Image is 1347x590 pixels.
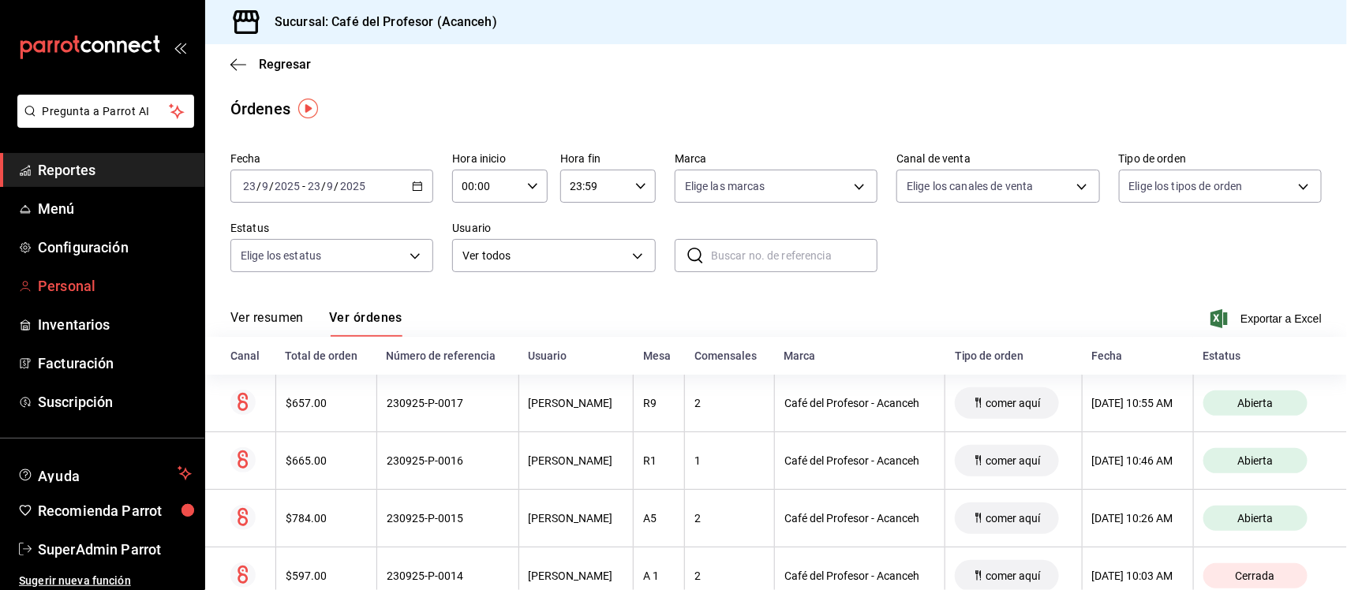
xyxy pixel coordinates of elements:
[174,41,186,54] button: open_drawer_menu
[230,349,266,362] div: Canal
[38,353,192,374] span: Facturación
[1091,349,1184,362] div: Fecha
[685,178,765,194] span: Elige las marcas
[387,397,509,409] div: 230925-P-0017
[230,310,304,337] button: Ver resumen
[784,349,936,362] div: Marca
[711,240,877,271] input: Buscar no. de referencia
[286,454,367,467] div: $665.00
[302,180,305,192] span: -
[38,539,192,560] span: SuperAdmin Parrot
[675,154,877,165] label: Marca
[1092,569,1184,582] div: [DATE] 10:03 AM
[694,349,765,362] div: Comensales
[907,178,1033,194] span: Elige los canales de venta
[643,454,675,467] div: R1
[694,569,765,582] div: 2
[784,569,935,582] div: Café del Profesor - Acanceh
[19,573,192,589] span: Sugerir nueva función
[329,310,402,337] button: Ver órdenes
[643,512,675,525] div: A5
[230,57,311,72] button: Regresar
[230,97,290,121] div: Órdenes
[643,569,675,582] div: A 1
[1092,397,1184,409] div: [DATE] 10:55 AM
[784,512,935,525] div: Café del Profesor - Acanceh
[321,180,326,192] span: /
[38,159,192,181] span: Reportes
[285,349,367,362] div: Total de orden
[230,154,433,165] label: Fecha
[529,454,624,467] div: [PERSON_NAME]
[452,223,655,234] label: Usuario
[261,180,269,192] input: --
[386,349,509,362] div: Número de referencia
[1092,454,1184,467] div: [DATE] 10:46 AM
[1092,512,1184,525] div: [DATE] 10:26 AM
[230,223,433,234] label: Estatus
[242,180,256,192] input: --
[307,180,321,192] input: --
[38,500,192,521] span: Recomienda Parrot
[286,397,367,409] div: $657.00
[11,114,194,131] a: Pregunta a Parrot AI
[955,349,1072,362] div: Tipo de orden
[980,454,1047,467] span: comer aquí
[274,180,301,192] input: ----
[980,512,1047,525] span: comer aquí
[643,397,675,409] div: R9
[17,95,194,128] button: Pregunta a Parrot AI
[694,454,765,467] div: 1
[262,13,497,32] h3: Sucursal: Café del Profesor (Acanceh)
[980,397,1047,409] span: comer aquí
[560,154,656,165] label: Hora fin
[1229,569,1282,582] span: Cerrada
[1231,397,1279,409] span: Abierta
[38,198,192,219] span: Menú
[387,569,509,582] div: 230925-P-0014
[259,57,311,72] span: Regresar
[980,569,1047,582] span: comer aquí
[387,454,509,467] div: 230925-P-0016
[1129,178,1243,194] span: Elige los tipos de orden
[387,512,509,525] div: 230925-P-0015
[298,99,318,118] img: Tooltip marker
[38,314,192,335] span: Inventarios
[529,569,624,582] div: [PERSON_NAME]
[694,512,765,525] div: 2
[241,248,321,263] span: Elige los estatus
[529,512,624,525] div: [PERSON_NAME]
[256,180,261,192] span: /
[269,180,274,192] span: /
[452,154,548,165] label: Hora inicio
[528,349,624,362] div: Usuario
[1231,454,1279,467] span: Abierta
[286,512,367,525] div: $784.00
[529,397,624,409] div: [PERSON_NAME]
[1203,349,1322,362] div: Estatus
[784,397,935,409] div: Café del Profesor - Acanceh
[327,180,335,192] input: --
[286,569,367,582] div: $597.00
[38,275,192,297] span: Personal
[1214,309,1322,328] button: Exportar a Excel
[1231,512,1279,525] span: Abierta
[896,154,1099,165] label: Canal de venta
[1119,154,1322,165] label: Tipo de orden
[784,454,935,467] div: Café del Profesor - Acanceh
[335,180,339,192] span: /
[643,349,675,362] div: Mesa
[38,391,192,413] span: Suscripción
[694,397,765,409] div: 2
[462,248,626,264] span: Ver todos
[38,237,192,258] span: Configuración
[339,180,366,192] input: ----
[230,310,402,337] div: navigation tabs
[43,103,170,120] span: Pregunta a Parrot AI
[38,464,171,483] span: Ayuda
